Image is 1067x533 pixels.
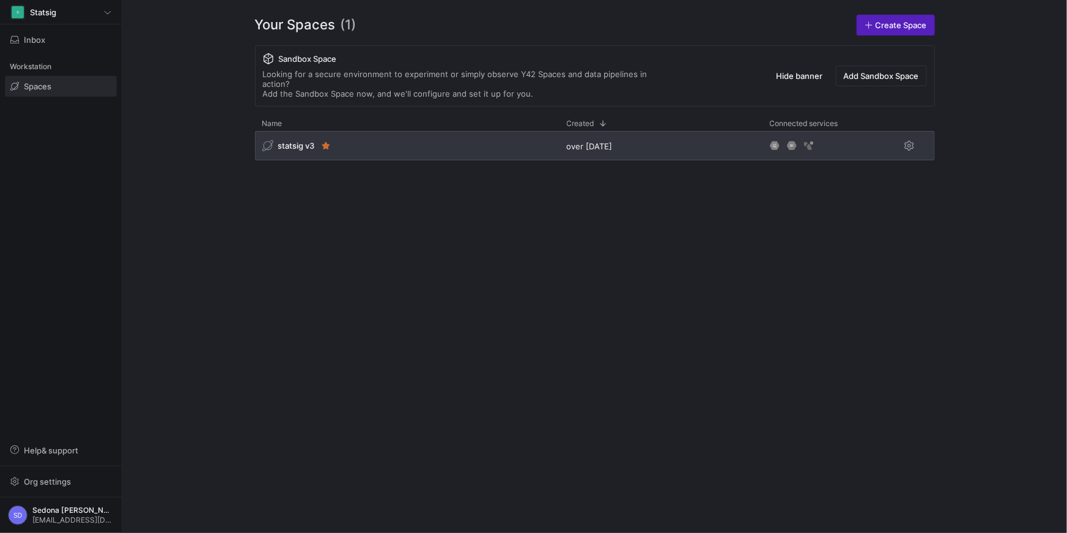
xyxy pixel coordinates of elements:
div: S [12,6,24,18]
div: Workstation [5,58,117,76]
span: Sandbox Space [279,54,337,64]
span: Sedona [PERSON_NAME] [32,506,114,515]
div: Looking for a secure environment to experiment or simply observe Y42 Spaces and data pipelines in... [263,69,673,99]
span: statsig v3 [278,141,315,151]
span: Name [262,119,282,128]
span: (1) [341,15,356,35]
span: over [DATE] [567,141,613,151]
span: Created [567,119,594,128]
button: Add Sandbox Space [836,65,927,86]
span: Add Sandbox Space [844,71,919,81]
span: Statsig [30,7,56,17]
span: Create Space [876,20,927,30]
span: Help & support [24,445,78,455]
span: Org settings [24,477,71,486]
span: [EMAIL_ADDRESS][DOMAIN_NAME] [32,516,114,524]
button: Org settings [5,471,117,492]
div: Press SPACE to select this row. [255,131,935,165]
span: Your Spaces [255,15,336,35]
button: Inbox [5,29,117,50]
button: Help& support [5,440,117,461]
span: Hide banner [777,71,823,81]
a: Create Space [857,15,935,35]
span: Connected services [770,119,838,128]
a: Org settings [5,478,117,488]
a: Spaces [5,76,117,97]
span: Inbox [24,35,45,45]
button: SDSedona [PERSON_NAME][EMAIL_ADDRESS][DOMAIN_NAME] [5,502,117,528]
span: Spaces [24,81,51,91]
div: SD [8,505,28,525]
button: Hide banner [769,65,831,86]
